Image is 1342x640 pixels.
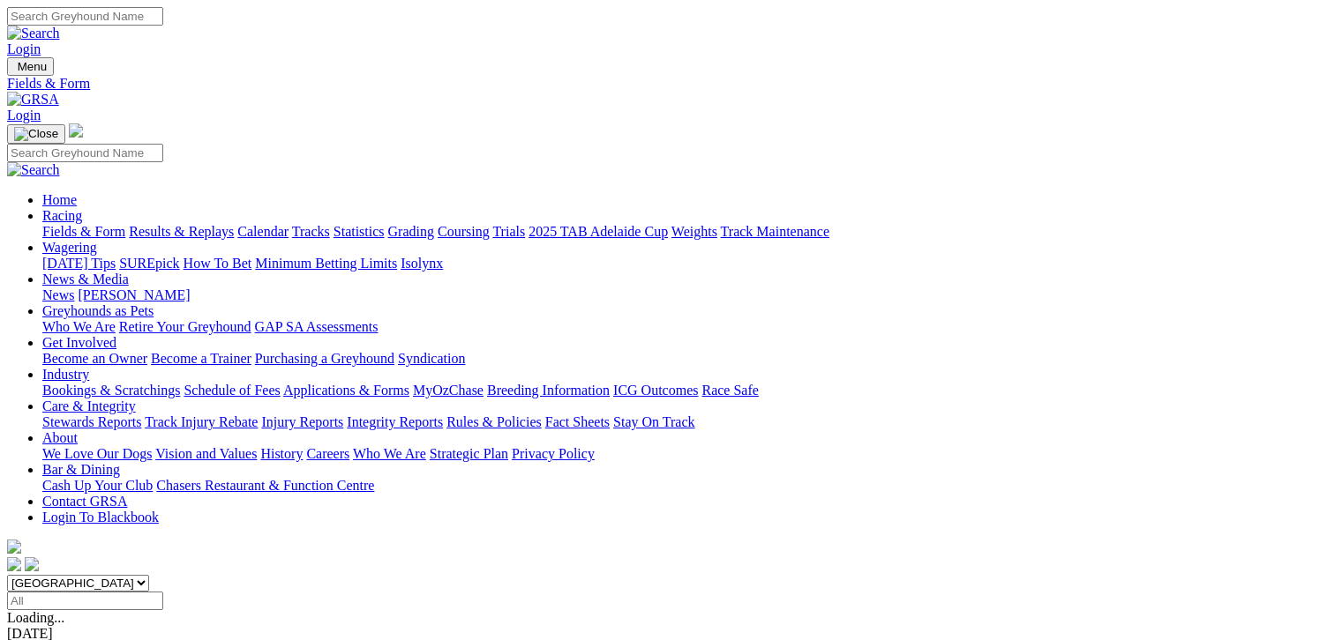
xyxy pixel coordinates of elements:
a: Become an Owner [42,351,147,366]
div: Get Involved [42,351,1335,367]
a: How To Bet [184,256,252,271]
a: Chasers Restaurant & Function Centre [156,478,374,493]
a: About [42,430,78,445]
a: Industry [42,367,89,382]
a: Calendar [237,224,289,239]
a: History [260,446,303,461]
img: Search [7,26,60,41]
a: Results & Replays [129,224,234,239]
span: Loading... [7,610,64,625]
a: Integrity Reports [347,414,443,429]
a: GAP SA Assessments [255,319,379,334]
a: Stay On Track [613,414,694,429]
a: Get Involved [42,335,116,350]
a: We Love Our Dogs [42,446,152,461]
a: Rules & Policies [446,414,542,429]
div: News & Media [42,287,1335,303]
a: Wagering [42,240,97,255]
a: Track Maintenance [721,224,829,239]
img: logo-grsa-white.png [7,540,21,554]
a: Fields & Form [42,224,125,239]
a: Statistics [334,224,385,239]
img: GRSA [7,92,59,108]
span: Menu [18,60,47,73]
a: Care & Integrity [42,398,136,413]
a: Schedule of Fees [184,383,280,398]
a: Injury Reports [261,414,343,429]
input: Search [7,7,163,26]
a: Login To Blackbook [42,510,159,525]
a: Isolynx [401,256,443,271]
a: Applications & Forms [283,383,409,398]
a: Tracks [292,224,330,239]
img: Close [14,127,58,141]
div: Wagering [42,256,1335,272]
a: Privacy Policy [512,446,595,461]
a: Minimum Betting Limits [255,256,397,271]
a: Strategic Plan [430,446,508,461]
a: Race Safe [701,383,758,398]
a: Weights [671,224,717,239]
input: Search [7,144,163,162]
a: Purchasing a Greyhound [255,351,394,366]
a: Coursing [438,224,490,239]
img: facebook.svg [7,557,21,571]
a: News & Media [42,272,129,287]
a: Become a Trainer [151,351,251,366]
div: Racing [42,224,1335,240]
a: Bookings & Scratchings [42,383,180,398]
a: MyOzChase [413,383,484,398]
div: Bar & Dining [42,478,1335,494]
a: Login [7,108,41,123]
a: Careers [306,446,349,461]
a: ICG Outcomes [613,383,698,398]
a: Fact Sheets [545,414,610,429]
a: Track Injury Rebate [145,414,258,429]
a: [DATE] Tips [42,256,116,271]
a: Fields & Form [7,76,1335,92]
a: Racing [42,208,82,223]
button: Toggle navigation [7,124,65,144]
img: twitter.svg [25,557,39,571]
img: Search [7,162,60,178]
a: Login [7,41,41,56]
a: Greyhounds as Pets [42,303,154,318]
a: Breeding Information [487,383,610,398]
a: Retire Your Greyhound [119,319,251,334]
a: SUREpick [119,256,179,271]
a: News [42,287,74,302]
a: Vision and Values [155,446,257,461]
div: Care & Integrity [42,414,1335,430]
a: Home [42,192,77,207]
a: Stewards Reports [42,414,141,429]
a: Grading [388,224,434,239]
a: Syndication [398,351,465,366]
div: Industry [42,383,1335,398]
button: Toggle navigation [7,57,54,76]
div: Greyhounds as Pets [42,319,1335,335]
a: [PERSON_NAME] [78,287,190,302]
div: About [42,446,1335,462]
img: logo-grsa-white.png [69,123,83,138]
a: Who We Are [353,446,426,461]
a: Contact GRSA [42,494,127,509]
a: Who We Are [42,319,116,334]
a: 2025 TAB Adelaide Cup [529,224,668,239]
a: Bar & Dining [42,462,120,477]
a: Cash Up Your Club [42,478,153,493]
a: Trials [492,224,525,239]
input: Select date [7,592,163,610]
